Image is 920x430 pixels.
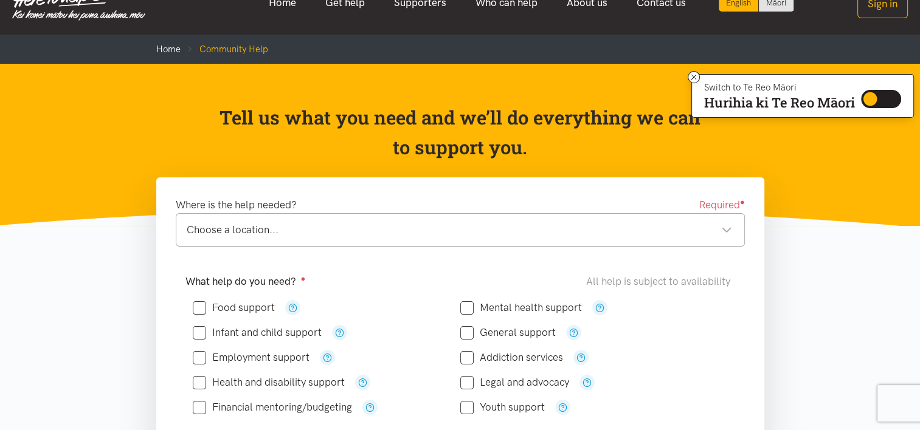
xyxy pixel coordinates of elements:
[699,197,745,213] span: Required
[740,197,745,206] sup: ●
[460,327,556,338] label: General support
[193,352,310,363] label: Employment support
[301,274,306,283] sup: ●
[187,222,732,238] div: Choose a location...
[704,97,855,108] p: Hurihia ki Te Reo Māori
[193,327,322,338] label: Infant and child support
[185,273,306,290] label: What help do you need?
[156,44,181,55] a: Home
[181,42,268,56] li: Community Help
[460,402,545,412] label: Youth support
[460,377,569,387] label: Legal and advocacy
[460,352,563,363] label: Addiction services
[193,302,275,313] label: Food support
[176,197,297,213] label: Where is the help needed?
[193,402,352,412] label: Financial mentoring/budgeting
[218,103,702,163] p: Tell us what you need and we’ll do everything we can to support you.
[586,273,735,290] div: All help is subject to availability
[460,302,582,313] label: Mental health support
[193,377,345,387] label: Health and disability support
[704,84,855,91] p: Switch to Te Reo Māori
